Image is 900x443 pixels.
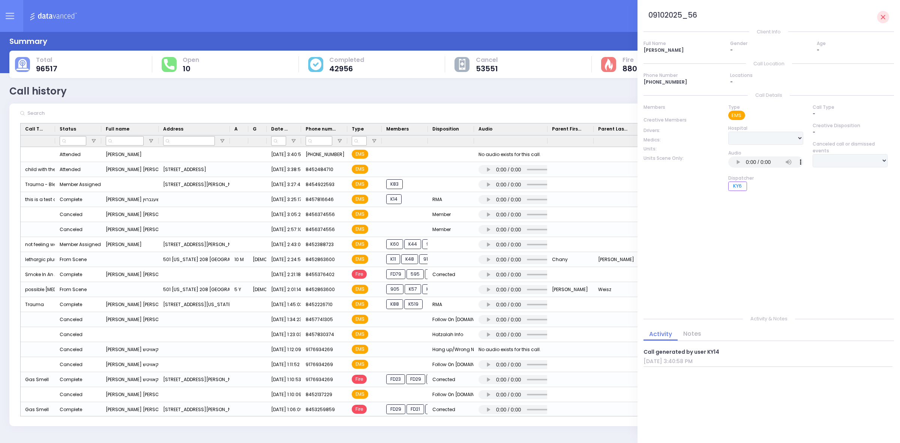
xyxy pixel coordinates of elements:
[234,126,238,132] span: Age
[386,179,403,189] span: K83
[386,299,403,309] span: K88
[21,192,55,207] div: this is a test call
[163,126,183,132] span: Address
[386,239,403,249] span: K60
[16,59,29,70] img: total-cause.svg
[21,372,55,387] div: Gas Smell
[60,210,82,219] div: Canceled
[459,59,466,70] img: other-cause.svg
[813,122,888,129] div: Creative Disposition
[352,195,368,204] span: EMS
[60,270,82,279] div: Complete
[163,136,215,146] input: Address Filter Input
[547,252,594,267] div: Chany
[271,126,291,132] span: Date & Time
[730,72,894,79] div: Locations
[306,151,345,158] span: [PHONE_NUMBER]
[643,28,894,36] p: Client Info
[643,92,894,99] p: Call Details
[267,312,301,327] div: [DATE] 1:34:23 PM
[598,126,629,132] span: Parent Last Name
[60,375,82,384] div: Complete
[101,267,159,282] div: [PERSON_NAME] [PERSON_NAME] בערקאוויטש
[428,207,474,222] div: Member
[306,181,334,188] span: 8454922593
[60,255,87,264] div: From Scene
[643,72,721,79] div: Phone Number
[352,405,367,414] span: Fire
[643,117,718,123] div: Creative Members
[267,357,301,372] div: [DATE] 1:11:52 PM
[21,147,872,162] div: Press SPACE to select this row.
[21,342,872,357] div: Press SPACE to select this row.
[643,155,718,162] div: Units Scene Only:
[267,147,301,162] div: [DATE] 3:40:58 PM
[426,374,447,384] span: CAR6
[386,269,405,279] span: FD79
[643,104,718,111] div: Members
[60,330,82,339] div: Canceled
[21,282,872,297] div: Press SPACE to select this row.
[552,126,583,132] span: Parent First Name
[428,192,474,207] div: RMA
[813,111,888,117] div: -
[183,56,199,64] span: Open
[267,207,301,222] div: [DATE] 3:05:28 PM
[352,390,368,399] span: EMS
[267,192,301,207] div: [DATE] 3:25:17 PM
[622,56,642,64] span: Fire
[352,180,368,189] span: EMS
[267,222,301,237] div: [DATE] 2:57:10 PM
[622,65,642,72] span: 8808
[386,126,409,132] span: Members
[21,237,55,252] div: not feeling well
[425,269,444,279] span: FD40
[730,47,807,54] div: -
[21,297,55,312] div: Trauma
[352,126,364,132] span: Type
[352,210,368,219] span: EMS
[60,136,86,146] input: Status Filter Input
[813,129,888,136] div: -
[306,361,333,368] span: 9176934269
[306,331,334,338] span: 8457830374
[428,297,474,312] div: RMA
[428,267,474,282] div: Corrected
[306,256,335,263] span: 8452863600
[428,327,474,342] div: Hatzalah Info
[306,211,335,218] span: 8456374556
[306,376,333,383] span: 9176934269
[406,404,424,414] span: FD21
[425,404,446,414] span: CAR2
[404,239,421,249] span: K44
[337,138,343,144] button: Open Filter Menu
[428,342,474,357] div: Hang up/Wrong Number
[101,357,159,372] div: [PERSON_NAME] ליפא פאלקאוויטש
[101,342,159,357] div: [PERSON_NAME] ליפא פאלקאוויטש
[9,36,47,47] div: Summary
[21,372,872,387] div: Press SPACE to select this row.
[643,146,718,152] div: Units:
[643,47,721,54] div: [PERSON_NAME]
[101,162,159,177] div: [PERSON_NAME] [PERSON_NAME]
[248,282,267,297] div: [DEMOGRAPHIC_DATA]
[159,372,230,387] div: [STREET_ADDRESS][PERSON_NAME]
[291,138,297,144] button: Open Filter Menu
[728,125,803,132] div: Hospital
[352,150,368,159] span: EMS
[352,240,368,249] span: EMS
[306,346,333,353] span: 9176934269
[21,177,872,192] div: Press SPACE to select this row.
[422,284,436,294] span: K2
[594,252,640,267] div: [PERSON_NAME]
[817,40,894,47] div: Age
[25,106,138,120] input: Search
[21,177,55,192] div: Trauma - Bleeding
[306,406,335,413] span: 8453259859
[267,402,301,417] div: [DATE] 1:06:09 PM
[21,297,872,312] div: Press SPACE to select this row.
[605,59,613,71] img: fire-cause.svg
[386,374,405,384] span: FD23
[352,255,368,264] span: EMS
[352,270,367,279] span: Fire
